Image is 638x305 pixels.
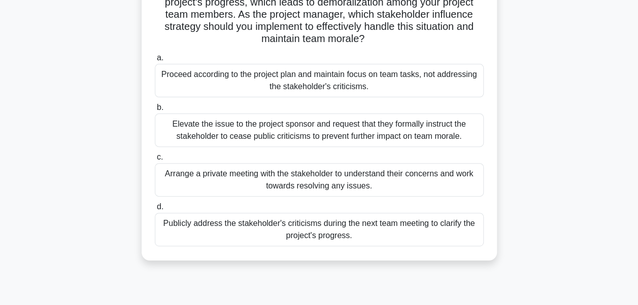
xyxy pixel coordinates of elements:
div: Publicly address the stakeholder's criticisms during the next team meeting to clarify the project... [155,213,484,246]
div: Arrange a private meeting with the stakeholder to understand their concerns and work towards reso... [155,163,484,197]
span: d. [157,202,163,211]
span: a. [157,53,163,62]
span: c. [157,152,163,161]
span: b. [157,103,163,111]
div: Elevate the issue to the project sponsor and request that they formally instruct the stakeholder ... [155,113,484,147]
div: Proceed according to the project plan and maintain focus on team tasks, not addressing the stakeh... [155,64,484,97]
